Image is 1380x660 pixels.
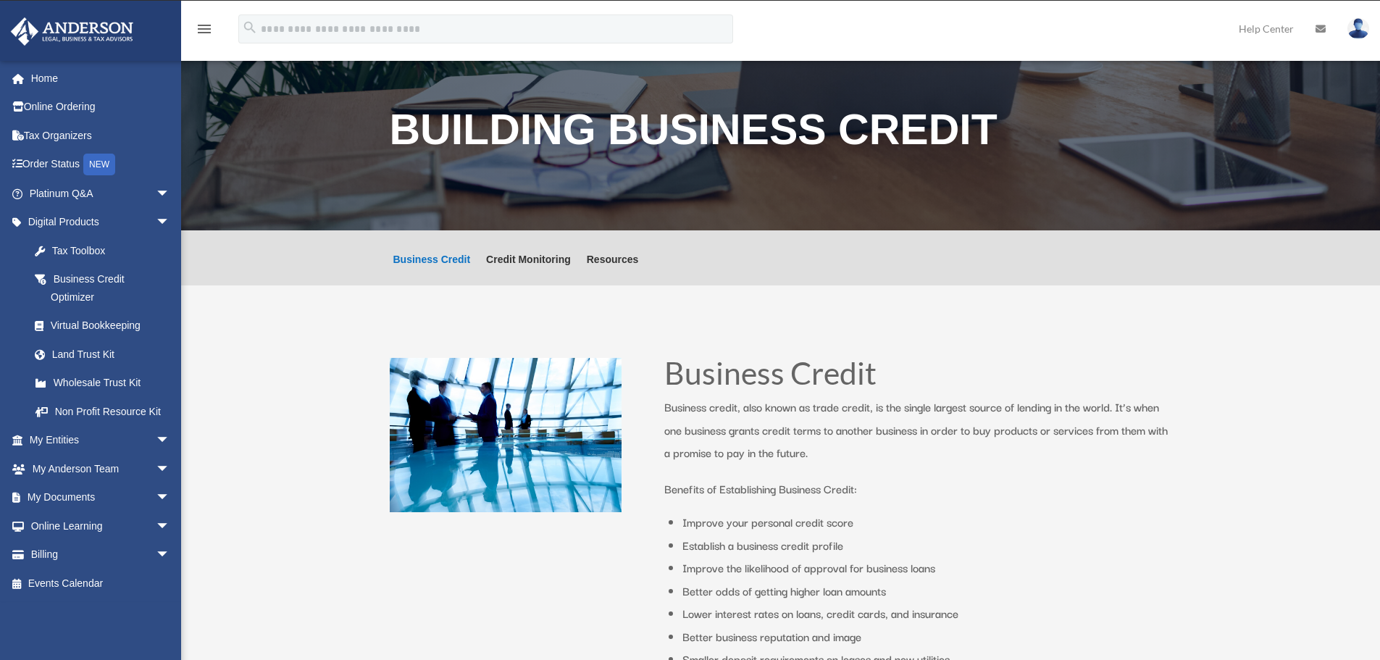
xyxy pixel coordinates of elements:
a: My Anderson Teamarrow_drop_down [10,454,192,483]
a: Digital Productsarrow_drop_down [10,208,192,237]
a: Online Ordering [10,93,192,122]
a: Billingarrow_drop_down [10,540,192,569]
img: business people talking in office [390,358,622,513]
a: My Entitiesarrow_drop_down [10,426,192,455]
a: Business Credit Optimizer [20,265,185,312]
div: NEW [83,154,115,175]
li: Improve the likelihood of approval for business loans [682,556,1171,580]
a: Credit Monitoring [486,254,571,285]
a: My Documentsarrow_drop_down [10,483,192,512]
p: Business credit, also known as trade credit, is the single largest source of lending in the world... [664,396,1171,477]
a: Non Profit Resource Kit [20,397,192,426]
div: Tax Toolbox [51,242,174,260]
a: Virtual Bookkeeping [20,312,192,341]
a: Events Calendar [10,569,192,598]
h1: Business Credit [664,358,1171,396]
a: Home [10,64,192,93]
i: menu [196,20,213,38]
div: Wholesale Trust Kit [51,374,174,392]
img: User Pic [1347,18,1369,39]
h1: Building Business Credit [390,109,1172,159]
span: arrow_drop_down [156,426,185,456]
a: menu [196,25,213,38]
a: Land Trust Kit [20,340,192,369]
div: Land Trust Kit [51,346,174,364]
a: Wholesale Trust Kit [20,369,192,398]
li: Better odds of getting higher loan amounts [682,580,1171,603]
div: Non Profit Resource Kit [51,403,174,421]
span: arrow_drop_down [156,483,185,513]
li: Lower interest rates on loans, credit cards, and insurance [682,602,1171,625]
a: Tax Organizers [10,121,192,150]
a: Order StatusNEW [10,150,192,180]
a: Online Learningarrow_drop_down [10,511,192,540]
p: Benefits of Establishing Business Credit: [664,477,1171,501]
div: Business Credit Optimizer [51,270,167,306]
div: Virtual Bookkeeping [51,317,174,335]
a: Resources [587,254,639,285]
li: Improve your personal credit score [682,511,1171,534]
span: arrow_drop_down [156,511,185,541]
span: arrow_drop_down [156,179,185,209]
li: Establish a business credit profile [682,534,1171,557]
a: Platinum Q&Aarrow_drop_down [10,179,192,208]
span: arrow_drop_down [156,454,185,484]
a: Tax Toolbox [20,236,192,265]
a: Business Credit [393,254,471,285]
img: Anderson Advisors Platinum Portal [7,17,138,46]
i: search [242,20,258,35]
span: arrow_drop_down [156,208,185,238]
span: arrow_drop_down [156,540,185,570]
li: Better business reputation and image [682,625,1171,648]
